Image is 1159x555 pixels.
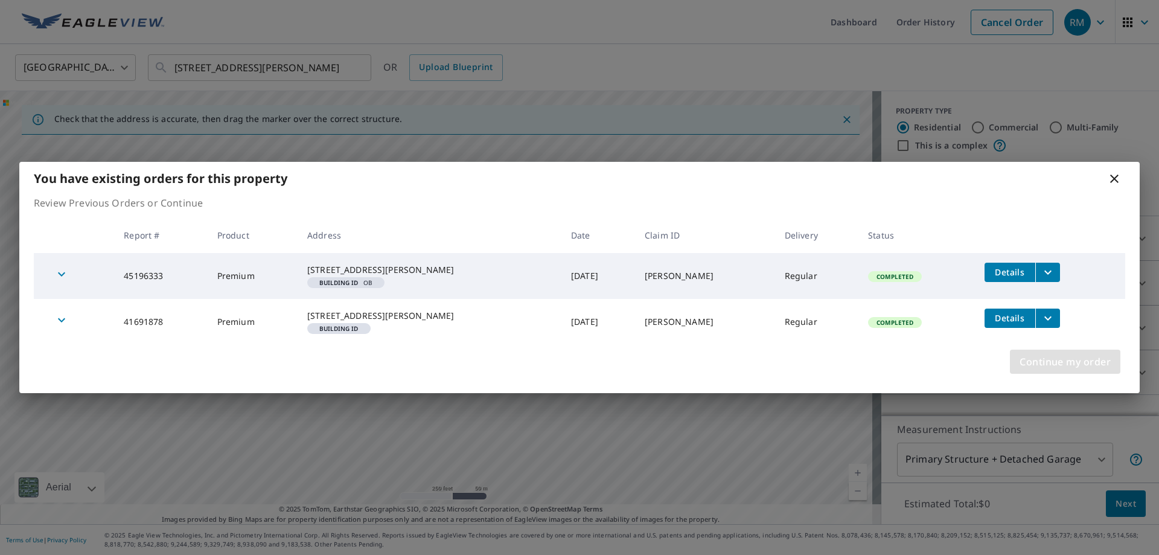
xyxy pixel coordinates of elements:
span: Completed [869,318,921,327]
span: Completed [869,272,921,281]
button: Continue my order [1010,350,1120,374]
th: Date [561,217,635,253]
span: Continue my order [1020,353,1111,370]
td: [DATE] [561,253,635,299]
span: Details [992,266,1028,278]
p: Review Previous Orders or Continue [34,196,1125,210]
span: OB [312,280,380,286]
span: Details [992,312,1028,324]
th: Product [208,217,298,253]
td: [PERSON_NAME] [635,253,775,299]
b: You have existing orders for this property [34,170,287,187]
em: Building ID [319,280,359,286]
button: detailsBtn-41691878 [985,309,1035,328]
td: Regular [775,299,858,345]
td: Premium [208,253,298,299]
th: Address [298,217,561,253]
td: [DATE] [561,299,635,345]
td: Premium [208,299,298,345]
td: 45196333 [114,253,207,299]
button: filesDropdownBtn-45196333 [1035,263,1060,282]
th: Report # [114,217,207,253]
th: Claim ID [635,217,775,253]
em: Building ID [319,326,359,332]
th: Status [858,217,975,253]
div: [STREET_ADDRESS][PERSON_NAME] [307,264,552,276]
td: 41691878 [114,299,207,345]
div: [STREET_ADDRESS][PERSON_NAME] [307,310,552,322]
td: Regular [775,253,858,299]
th: Delivery [775,217,858,253]
td: [PERSON_NAME] [635,299,775,345]
button: detailsBtn-45196333 [985,263,1035,282]
button: filesDropdownBtn-41691878 [1035,309,1060,328]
